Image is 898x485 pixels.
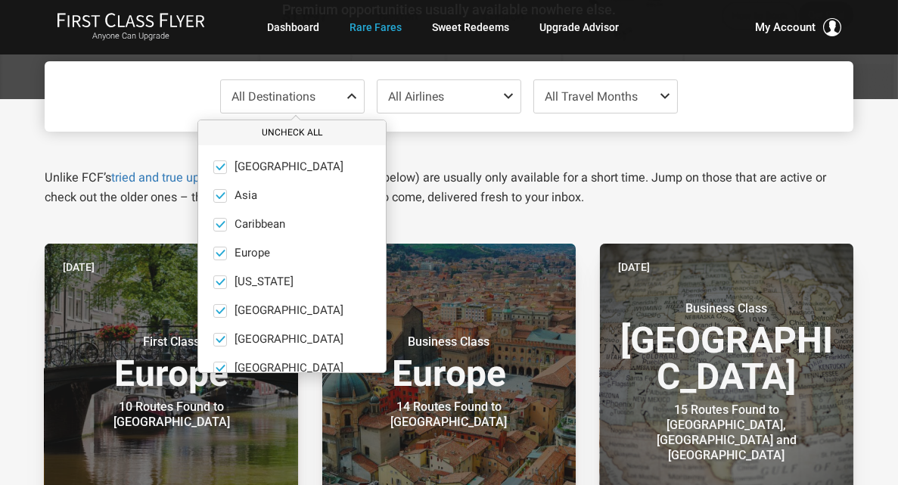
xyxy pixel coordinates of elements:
small: Anyone Can Upgrade [57,31,205,42]
time: [DATE] [618,259,650,275]
span: All Destinations [231,89,315,104]
span: [GEOGRAPHIC_DATA] [235,304,343,318]
p: Unlike FCF’s , our Daily Alerts (below) are usually only available for a short time. Jump on thos... [45,168,853,207]
span: Europe [235,247,270,260]
a: tried and true upgrade strategies [111,170,287,185]
h3: Europe [63,334,280,392]
a: Rare Fares [350,14,402,41]
div: 14 Routes Found to [GEOGRAPHIC_DATA] [354,400,543,430]
span: All Travel Months [545,89,639,104]
span: [GEOGRAPHIC_DATA] [235,362,343,375]
a: Dashboard [267,14,319,41]
a: Upgrade Advisor [539,14,619,41]
span: [GEOGRAPHIC_DATA] [235,160,343,174]
button: Uncheck All [198,120,386,145]
a: First Class FlyerAnyone Can Upgrade [57,12,205,42]
a: Sweet Redeems [432,14,509,41]
small: Business Class [632,301,821,316]
span: [US_STATE] [235,275,294,289]
time: [DATE] [63,259,95,275]
div: 10 Routes Found to [GEOGRAPHIC_DATA] [77,400,266,430]
span: Caribbean [235,218,285,232]
div: 15 Routes Found to [GEOGRAPHIC_DATA], [GEOGRAPHIC_DATA] and [GEOGRAPHIC_DATA] [632,403,821,463]
img: First Class Flyer [57,12,205,28]
span: All Airlines [388,89,444,104]
span: My Account [755,18,816,36]
h3: Europe [340,334,558,392]
h3: [GEOGRAPHIC_DATA] [618,301,835,395]
button: My Account [755,18,841,36]
small: First Class [77,334,266,350]
small: Business Class [354,334,543,350]
span: Asia [235,189,257,203]
span: [GEOGRAPHIC_DATA] [235,333,343,347]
